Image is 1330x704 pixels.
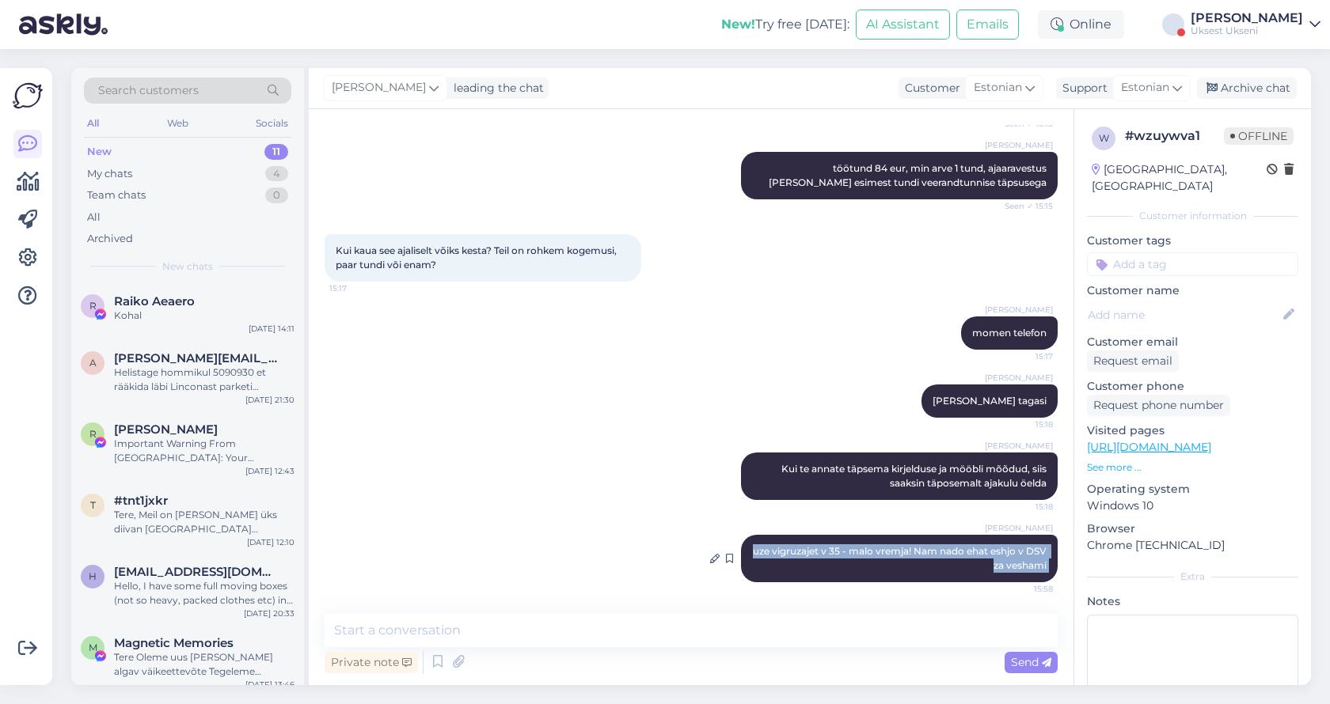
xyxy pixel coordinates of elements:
[856,9,950,40] button: AI Assistant
[114,308,294,323] div: Kohal
[114,508,294,536] div: Tere, Meil on [PERSON_NAME] üks diivan [GEOGRAPHIC_DATA] kesklinnast Mustamäele toimetada. Kas sa...
[1092,161,1267,195] div: [GEOGRAPHIC_DATA], [GEOGRAPHIC_DATA]
[247,536,294,548] div: [DATE] 12:10
[769,162,1049,188] span: töötund 84 eur, min arve 1 tund, ajaaravestus [PERSON_NAME] esimest tundi veerandtunnise täpsusega
[1224,127,1294,145] span: Offline
[114,437,294,465] div: Important Warning From [GEOGRAPHIC_DATA]: Your Facebook page is scheduled for permanent deletion ...
[1121,79,1169,97] span: Estonian
[1125,127,1224,146] div: # wzuywva1
[89,570,97,582] span: h
[985,304,1053,316] span: [PERSON_NAME]
[332,79,426,97] span: [PERSON_NAME]
[1087,233,1298,249] p: Customer tags
[721,17,755,32] b: New!
[972,327,1047,339] span: momen telefon
[265,187,288,203] div: 0
[1038,10,1124,39] div: Online
[447,80,544,97] div: leading the chat
[1087,481,1298,498] p: Operating system
[245,465,294,477] div: [DATE] 12:43
[994,350,1053,362] span: 15:17
[994,501,1053,513] span: 15:18
[994,200,1053,212] span: Seen ✓ 15:15
[98,82,199,99] span: Search customers
[114,565,279,579] span: handeyetkinn@gmail.com
[985,139,1053,151] span: [PERSON_NAME]
[114,351,279,365] span: andreas.aho@gmail.com
[87,231,133,247] div: Archived
[1087,422,1298,439] p: Visited pages
[114,422,218,437] span: Rafael Snow
[1087,498,1298,514] p: Windows 10
[1191,12,1303,25] div: [PERSON_NAME]
[336,244,619,271] span: Kui kaua see ajaliselt võiks kesta? Teil on rohkem kogemusi, paar tundi või enam?
[329,282,389,294] span: 15:17
[87,187,146,203] div: Team chats
[89,300,97,312] span: R
[89,642,97,653] span: M
[89,428,97,440] span: R
[1087,209,1298,223] div: Customer information
[1191,12,1320,37] a: [PERSON_NAME]Uksest Ukseni
[87,210,101,225] div: All
[974,79,1022,97] span: Estonian
[114,494,168,508] span: #tnt1jxkr
[985,522,1053,534] span: [PERSON_NAME]
[114,579,294,607] div: Hello, I have some full moving boxes (not so heavy, packed clothes etc) in a storage place at par...
[325,652,418,673] div: Private note
[1088,306,1280,324] input: Add name
[994,583,1053,595] span: 15:58
[1087,537,1298,554] p: Chrome [TECHNICAL_ID]
[114,636,234,650] span: Magnetic Memories
[1087,282,1298,299] p: Customer name
[781,463,1049,489] span: Kui te annate täpsema kirjelduse ja mööbli mõõdud, siis saaksin täposemalt ajakulu öelda
[114,294,195,308] span: Raiko Aeaero
[265,166,288,182] div: 4
[114,365,294,394] div: Helistage hommikul 5090930 et rääkida läbi Linconast parketi toomine Pallasti 44 5
[1087,252,1298,276] input: Add a tag
[956,9,1019,40] button: Emails
[245,394,294,406] div: [DATE] 21:30
[933,395,1047,407] span: [PERSON_NAME] tagasi
[1087,570,1298,584] div: Extra
[245,679,294,691] div: [DATE] 13:46
[249,323,294,335] div: [DATE] 14:11
[1087,520,1298,537] p: Browser
[1197,78,1297,99] div: Archive chat
[13,81,43,111] img: Askly Logo
[1087,378,1298,395] p: Customer phone
[89,357,97,369] span: a
[985,372,1053,384] span: [PERSON_NAME]
[253,113,291,134] div: Socials
[1087,460,1298,475] p: See more ...
[899,80,960,97] div: Customer
[1087,593,1298,610] p: Notes
[1087,350,1179,372] div: Request email
[994,418,1053,430] span: 15:18
[985,440,1053,452] span: [PERSON_NAME]
[1011,655,1051,669] span: Send
[1056,80,1108,97] div: Support
[1087,440,1211,454] a: [URL][DOMAIN_NAME]
[264,144,288,160] div: 11
[244,607,294,619] div: [DATE] 20:33
[1099,132,1109,144] span: w
[1087,395,1230,416] div: Request phone number
[114,650,294,679] div: Tere Oleme uus [PERSON_NAME] algav väikeettevõte Tegeleme fotomagnetite valmistamisega, 5x5 cm, n...
[164,113,192,134] div: Web
[90,499,96,511] span: t
[87,144,112,160] div: New
[84,113,102,134] div: All
[1087,334,1298,350] p: Customer email
[753,545,1049,571] span: uze vigruzajet v 35 - malo vremja! Nam nado ehat eshjo v DSV za veshami
[162,259,213,274] span: New chats
[1191,25,1303,37] div: Uksest Ukseni
[87,166,132,182] div: My chats
[721,15,849,34] div: Try free [DATE]:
